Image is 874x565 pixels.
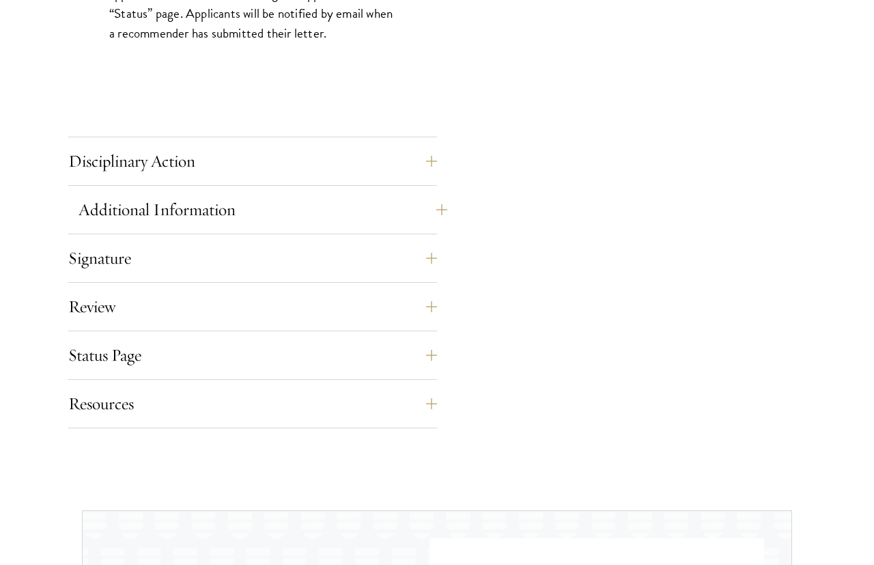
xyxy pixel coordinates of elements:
[68,387,437,420] button: Resources
[68,242,437,275] button: Signature
[68,339,437,372] button: Status Page
[79,193,447,226] button: Additional Information
[68,145,437,178] button: Disciplinary Action
[68,290,437,323] button: Review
